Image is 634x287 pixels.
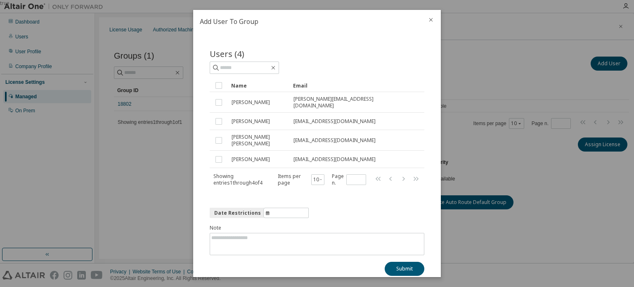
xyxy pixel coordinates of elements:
[213,173,263,186] span: Showing entries 1 through 4 of 4
[232,134,286,147] span: [PERSON_NAME] [PERSON_NAME]
[428,17,434,23] button: close
[293,96,410,109] span: [PERSON_NAME][EMAIL_ADDRESS][DOMAIN_NAME]
[232,99,270,106] span: [PERSON_NAME]
[313,176,323,183] button: 10
[210,48,244,59] span: Users (4)
[232,118,270,125] span: [PERSON_NAME]
[293,137,376,144] span: [EMAIL_ADDRESS][DOMAIN_NAME]
[293,118,376,125] span: [EMAIL_ADDRESS][DOMAIN_NAME]
[293,79,410,92] div: Email
[210,225,424,231] label: Note
[278,173,324,186] span: Items per page
[210,208,309,218] button: information
[385,262,424,276] button: Submit
[293,156,376,163] span: [EMAIL_ADDRESS][DOMAIN_NAME]
[231,79,286,92] div: Name
[214,210,261,216] span: Date Restrictions
[332,173,366,186] span: Page n.
[193,10,421,33] h2: Add User To Group
[232,156,270,163] span: [PERSON_NAME]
